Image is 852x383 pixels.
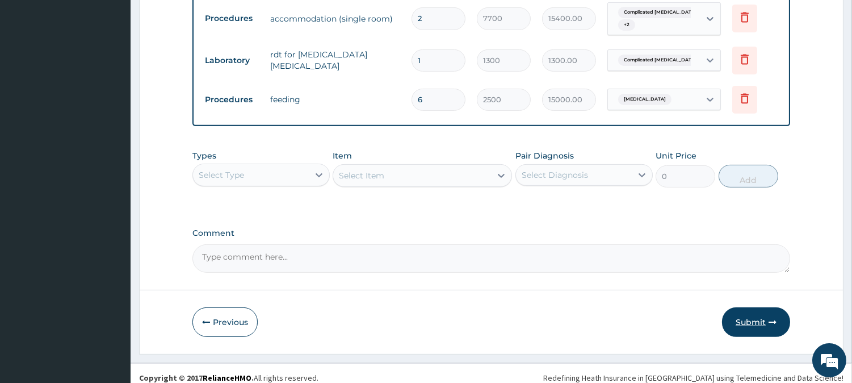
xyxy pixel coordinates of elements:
[66,118,157,232] span: We're online!
[199,169,244,181] div: Select Type
[199,8,265,29] td: Procedures
[199,50,265,71] td: Laboratory
[192,151,216,161] label: Types
[333,150,352,161] label: Item
[522,169,588,181] div: Select Diagnosis
[199,89,265,110] td: Procedures
[265,88,406,111] td: feeding
[139,373,254,383] strong: Copyright © 2017 .
[203,373,251,383] a: RelianceHMO
[719,165,778,188] button: Add
[59,64,191,78] div: Chat with us now
[656,150,696,161] label: Unit Price
[618,19,635,31] span: + 2
[186,6,213,33] div: Minimize live chat window
[21,57,46,85] img: d_794563401_company_1708531726252_794563401
[6,259,216,299] textarea: Type your message and hit 'Enter'
[265,43,406,77] td: rdt for [MEDICAL_DATA] [MEDICAL_DATA]
[618,55,702,66] span: Complicated [MEDICAL_DATA]
[192,307,258,337] button: Previous
[722,307,790,337] button: Submit
[192,228,790,238] label: Comment
[515,150,574,161] label: Pair Diagnosis
[618,94,671,105] span: [MEDICAL_DATA]
[265,7,406,30] td: accommodation (single room)
[618,7,702,18] span: Complicated [MEDICAL_DATA]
